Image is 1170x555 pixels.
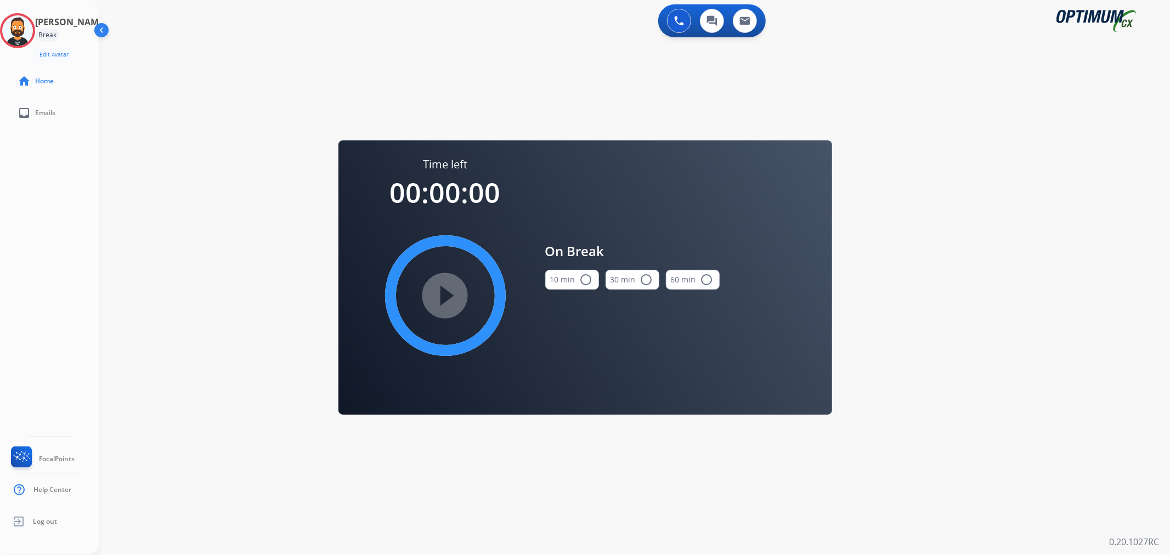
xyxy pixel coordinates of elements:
img: avatar [2,15,33,46]
mat-icon: home [18,75,31,88]
button: 60 min [666,270,720,290]
span: Help Center [33,485,71,494]
mat-icon: radio_button_unchecked [700,273,714,286]
h3: [PERSON_NAME] [35,15,106,29]
button: 30 min [606,270,659,290]
mat-icon: radio_button_unchecked [580,273,593,286]
mat-icon: radio_button_unchecked [640,273,653,286]
mat-icon: inbox [18,106,31,120]
span: Log out [33,517,57,526]
a: FocalPoints [9,446,75,472]
span: Time left [423,157,467,172]
span: Emails [35,109,55,117]
span: FocalPoints [39,455,75,463]
button: Edit Avatar [35,48,73,61]
span: On Break [545,241,720,261]
p: 0.20.1027RC [1109,535,1159,548]
span: Home [35,77,54,86]
div: Break [35,29,60,42]
button: 10 min [545,270,599,290]
span: 00:00:00 [390,174,501,211]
